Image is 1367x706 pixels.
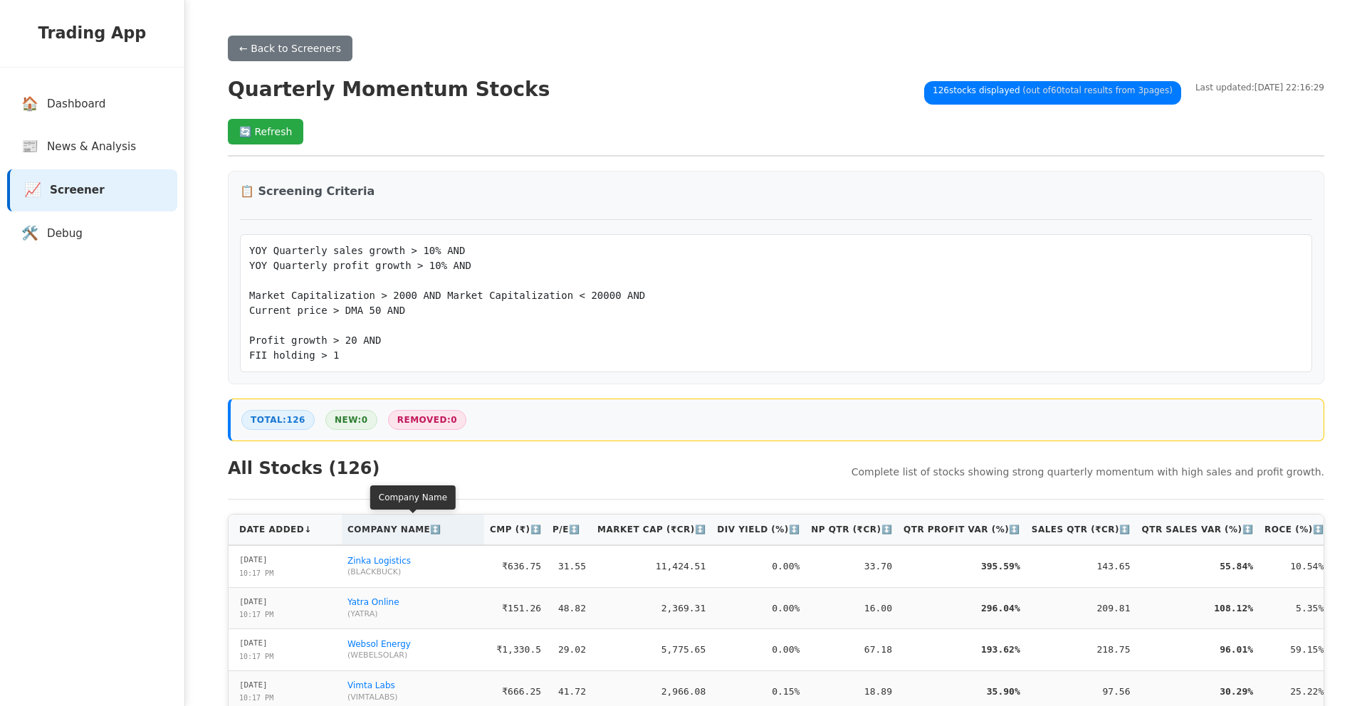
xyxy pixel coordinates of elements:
th: NP Qtr (₹Cr) ↕️ [805,515,898,545]
th: ROCE (%) ↕️ [1259,515,1329,545]
td: 0.00% [711,629,805,671]
td: 5.35% [1259,587,1329,629]
td: 59.15% [1259,629,1329,671]
td: 29.02 [547,629,592,671]
a: 🛠️Debug [7,213,177,255]
pre: YOY Quarterly sales growth > 10% AND YOY Quarterly profit growth > 10% AND Market Capitalization ... [249,243,1303,363]
td: ₹151.26 [484,587,547,629]
td: 143.65 [1026,545,1136,587]
span: ( BLACKBUCK ) [347,567,478,576]
th: Qtr Profit Var (%) ↕️ [898,515,1026,545]
div: [DATE] [239,596,268,608]
div: [DATE] [239,554,268,567]
span: 126 stocks displayed [924,81,1181,105]
span: Removed: 0 [388,410,466,430]
th: Company Name ↕️ [342,515,484,545]
td: 218.75 [1026,629,1136,671]
div: [DATE] [239,638,268,650]
a: 📈Screener [7,169,177,211]
td: 0.00% [711,587,805,629]
th: Sales Qtr (₹Cr) ↕️ [1026,515,1136,545]
button: ← Back to Screeners [228,36,352,61]
span: 🏠 [21,94,38,115]
span: Last updated: [DATE] 22:16:29 [1195,81,1324,94]
a: 🏠Dashboard [7,83,177,125]
th: Qtr Sales Var (%) ↕️ [1136,515,1259,545]
span: Dashboard [47,96,105,112]
td: 55.84% [1136,545,1259,587]
td: 33.70 [805,545,898,587]
td: 108.12% [1136,587,1259,629]
span: 🛠️ [21,223,38,244]
td: 16.00 [805,587,898,629]
td: 0.00% [711,545,805,587]
h1: Quarterly Momentum Stocks [228,79,550,101]
a: 📰News & Analysis [7,126,177,168]
div: 10:17 PM [239,651,273,662]
a: Websol Energy [347,639,411,649]
span: Screener [50,182,105,199]
td: 5,775.65 [592,629,711,671]
td: 395.59% [898,545,1026,587]
div: 10:17 PM [239,692,273,703]
div: 10:17 PM [239,609,273,620]
a: Yatra Online [347,597,399,607]
span: 📰 [21,137,38,157]
th: Div Yield (%) ↕️ [711,515,805,545]
h2: Trading App [14,21,170,46]
td: 2,369.31 [592,587,711,629]
span: New: 0 [325,410,377,430]
th: Market Cap (₹Cr) ↕️ [592,515,711,545]
td: ₹1,330.5 [484,629,547,671]
a: Zinka Logistics [347,556,411,566]
div: 10:17 PM [239,568,273,579]
th: P/E ↕️ [547,515,592,545]
span: Total: 126 [241,410,315,430]
td: ₹636.75 [484,545,547,587]
td: 193.62% [898,629,1026,671]
h2: All Stocks ( 126 ) [228,455,380,481]
a: Vimta Labs [347,680,395,690]
th: Date Added ↓ [228,515,342,545]
h3: 📋 Screening Criteria [240,183,375,200]
span: News & Analysis [47,139,136,155]
span: Debug [47,226,83,242]
td: 296.04% [898,587,1026,629]
td: 48.82 [547,587,592,629]
button: 🔄 Refresh [228,119,303,144]
td: 10.54% [1259,545,1329,587]
span: 📈 [24,180,41,201]
span: (out of 60 total results from 3 pages) [1020,85,1173,95]
div: [DATE] [239,680,268,692]
td: 67.18 [805,629,898,671]
td: 209.81 [1026,587,1136,629]
td: 96.01% [1136,629,1259,671]
span: ( VIMTALABS ) [347,692,478,702]
span: ( YATRA ) [347,609,478,618]
span: ( WEBELSOLAR ) [347,650,478,660]
th: CMP (₹) ↕️ [484,515,547,545]
td: 31.55 [547,545,592,587]
p: Complete list of stocks showing strong quarterly momentum with high sales and profit growth. [852,465,1324,480]
td: 11,424.51 [592,545,711,587]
